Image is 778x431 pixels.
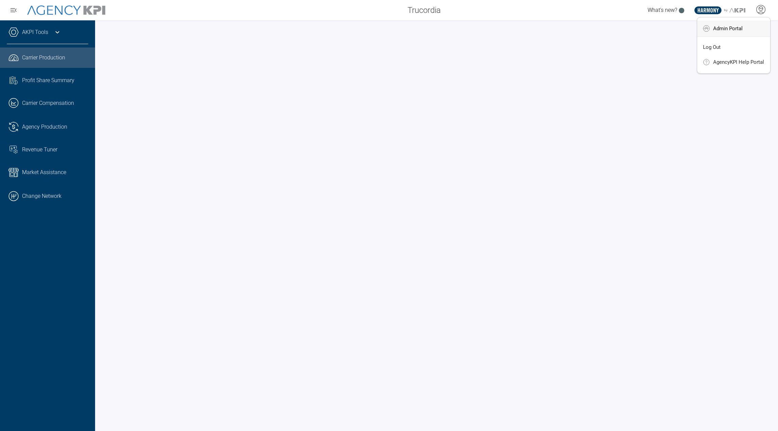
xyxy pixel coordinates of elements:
span: Agency Production [22,123,67,131]
span: Profit Share Summary [22,76,74,85]
img: AgencyKPI [27,5,105,15]
span: What's new? [648,7,677,13]
a: AKPI Tools [22,28,48,36]
span: Carrier Compensation [22,99,74,107]
span: Revenue Tuner [22,146,57,154]
span: Log Out [703,44,721,50]
span: Trucordia [408,4,441,16]
span: AgencyKPI Help Portal [713,59,764,65]
span: Market Assistance [22,168,66,176]
span: Admin Portal [713,26,743,31]
span: Carrier Production [22,54,65,62]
